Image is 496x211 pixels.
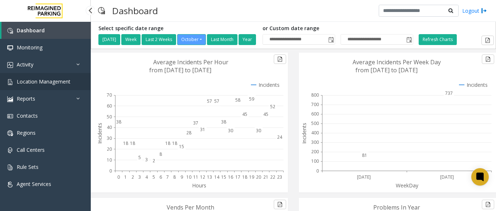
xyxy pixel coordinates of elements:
[440,174,454,180] text: [DATE]
[107,92,112,98] text: 70
[7,79,13,85] img: 'icon'
[270,104,275,110] text: 52
[462,7,487,15] a: Logout
[107,146,112,152] text: 20
[159,151,162,157] text: 8
[173,174,176,180] text: 8
[107,135,112,141] text: 30
[130,140,135,146] text: 18
[98,25,257,32] h5: Select specific date range
[207,98,212,104] text: 57
[7,28,13,34] img: 'icon'
[186,174,191,180] text: 10
[1,22,91,39] a: Dashboard
[311,101,319,107] text: 700
[239,34,256,45] button: Year
[481,36,494,45] button: Export to pdf
[405,35,413,45] span: Toggle popup
[355,66,418,74] text: from [DATE] to [DATE]
[7,182,13,187] img: 'icon'
[311,139,319,145] text: 300
[256,174,261,180] text: 20
[107,157,112,163] text: 10
[200,126,205,133] text: 31
[131,174,134,180] text: 2
[193,174,198,180] text: 11
[96,123,103,144] text: Incidents
[311,92,319,98] text: 800
[249,174,254,180] text: 19
[186,130,191,136] text: 28
[445,90,453,96] text: 737
[228,127,233,134] text: 30
[274,54,286,64] button: Export to pdf
[235,174,240,180] text: 17
[98,2,105,20] img: pageIcon
[357,174,371,180] text: [DATE]
[153,58,228,66] text: Average Incidents Per Hour
[145,174,148,180] text: 4
[200,174,205,180] text: 12
[98,34,120,45] button: [DATE]
[180,174,183,180] text: 9
[301,123,308,144] text: Incidents
[17,61,33,68] span: Activity
[311,149,319,155] text: 200
[419,34,457,45] button: Refresh Charts
[214,98,219,104] text: 57
[145,157,148,163] text: 3
[327,35,335,45] span: Toggle popup
[396,182,419,189] text: WeekDay
[207,174,212,180] text: 13
[17,44,42,51] span: Monitoring
[17,129,36,136] span: Regions
[256,127,261,134] text: 30
[277,134,282,140] text: 24
[228,174,233,180] text: 16
[263,25,413,32] h5: or Custom date range
[123,140,128,146] text: 18
[207,34,237,45] button: Last Month
[17,180,51,187] span: Agent Services
[249,96,254,102] text: 59
[17,163,38,170] span: Rule Sets
[17,112,38,119] span: Contacts
[482,200,494,209] button: Export to pdf
[138,154,141,161] text: 5
[179,143,184,150] text: 15
[7,113,13,119] img: 'icon'
[482,54,494,64] button: Export to pdf
[109,168,112,174] text: 0
[107,114,112,120] text: 50
[17,27,45,34] span: Dashboard
[107,124,112,130] text: 40
[221,174,226,180] text: 15
[159,174,162,180] text: 6
[192,182,206,189] text: Hours
[274,200,286,209] button: Export to pdf
[242,111,247,117] text: 45
[311,158,319,164] text: 100
[165,140,170,146] text: 18
[263,174,268,180] text: 21
[124,174,127,180] text: 1
[235,97,240,103] text: 58
[149,66,211,74] text: from [DATE] to [DATE]
[7,147,13,153] img: 'icon'
[138,174,141,180] text: 3
[7,62,13,68] img: 'icon'
[117,174,120,180] text: 0
[17,146,45,153] span: Call Centers
[116,119,121,125] text: 38
[263,111,268,117] text: 45
[121,34,141,45] button: Week
[177,34,206,45] button: October
[214,174,220,180] text: 14
[107,103,112,109] text: 60
[17,78,70,85] span: Location Management
[362,152,367,158] text: 81
[142,34,176,45] button: Last 2 Weeks
[481,7,487,15] img: logout
[270,174,275,180] text: 22
[242,174,247,180] text: 18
